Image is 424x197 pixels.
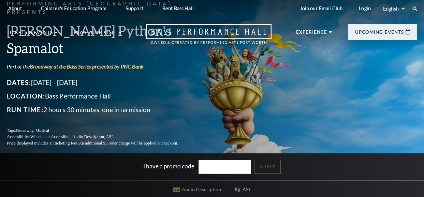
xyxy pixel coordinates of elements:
p: Experience [296,30,327,38]
span: Dates: [7,78,31,86]
select: Select: [382,5,406,12]
p: Rent Bass Hall [162,5,194,11]
p: Support [126,5,143,11]
p: Tickets & Events [7,30,53,39]
span: Run Time: [7,106,43,113]
p: Tags: [7,127,194,134]
p: Plan Your Visit [74,30,117,39]
p: Children's Education Program [41,5,106,11]
p: About [8,5,22,11]
p: [DATE] - [DATE] [7,77,194,88]
span: Broadway, Musical [16,128,49,133]
p: Bass Performance Hall [7,91,194,102]
p: Price displayed includes all ticketing fees. [7,140,194,147]
p: Part of the [7,63,194,70]
p: Upcoming Events [355,30,404,38]
span: An additional $5 order charge will be applied at checkout. [79,141,178,146]
p: Accessibility: [7,134,194,140]
p: 2 hours 30 minutes, one intermission [7,104,194,115]
span: Location: [7,92,45,100]
label: I have a promo code [143,163,194,170]
span: Wheelchair Accessible , Audio Description, ASL [30,134,114,139]
a: Broadway at the Bass Series presented by PNC Bank [30,63,144,70]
